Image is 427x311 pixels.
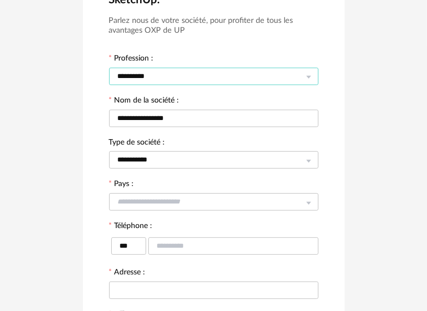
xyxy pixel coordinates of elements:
h3: Parlez nous de votre société, pour profiter de tous les avantages OXP de UP [109,16,318,36]
label: Pays : [109,180,134,190]
label: Adresse : [109,268,146,278]
label: Téléphone : [109,222,153,232]
label: Profession : [109,55,154,64]
label: Nom de la société : [109,97,179,106]
label: Type de société : [109,139,165,148]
